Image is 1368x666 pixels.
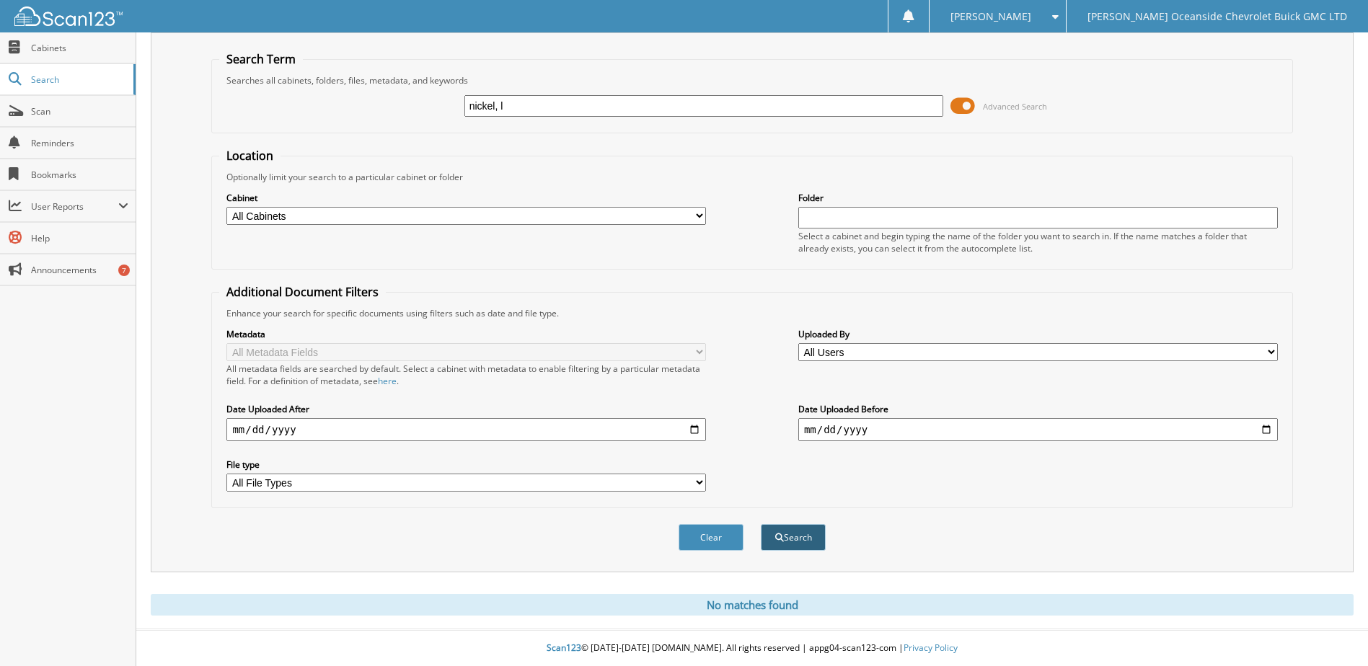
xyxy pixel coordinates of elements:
[798,192,1278,204] label: Folder
[547,641,581,654] span: Scan123
[226,328,706,340] label: Metadata
[226,418,706,441] input: start
[31,169,128,181] span: Bookmarks
[219,284,386,300] legend: Additional Document Filters
[1087,12,1347,21] span: [PERSON_NAME] Oceanside Chevrolet Buick GMC LTD
[378,375,397,387] a: here
[226,363,706,387] div: All metadata fields are searched by default. Select a cabinet with metadata to enable filtering b...
[14,6,123,26] img: scan123-logo-white.svg
[31,232,128,244] span: Help
[798,418,1278,441] input: end
[31,105,128,117] span: Scan
[151,594,1354,616] div: No matches found
[761,524,826,551] button: Search
[136,631,1368,666] div: © [DATE]-[DATE] [DOMAIN_NAME]. All rights reserved | appg04-scan123-com |
[31,42,128,54] span: Cabinets
[31,264,128,276] span: Announcements
[226,458,706,471] label: File type
[219,74,1284,86] div: Searches all cabinets, folders, files, metadata, and keywords
[798,328,1278,340] label: Uploaded By
[1296,597,1368,666] iframe: Chat Widget
[31,137,128,149] span: Reminders
[226,403,706,415] label: Date Uploaded After
[798,403,1278,415] label: Date Uploaded Before
[219,51,303,67] legend: Search Term
[226,192,706,204] label: Cabinet
[31,74,126,86] span: Search
[118,265,130,276] div: 7
[950,12,1031,21] span: [PERSON_NAME]
[31,200,118,213] span: User Reports
[904,641,958,654] a: Privacy Policy
[679,524,743,551] button: Clear
[798,230,1278,254] div: Select a cabinet and begin typing the name of the folder you want to search in. If the name match...
[219,148,281,164] legend: Location
[219,171,1284,183] div: Optionally limit your search to a particular cabinet or folder
[219,307,1284,319] div: Enhance your search for specific documents using filters such as date and file type.
[983,101,1047,112] span: Advanced Search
